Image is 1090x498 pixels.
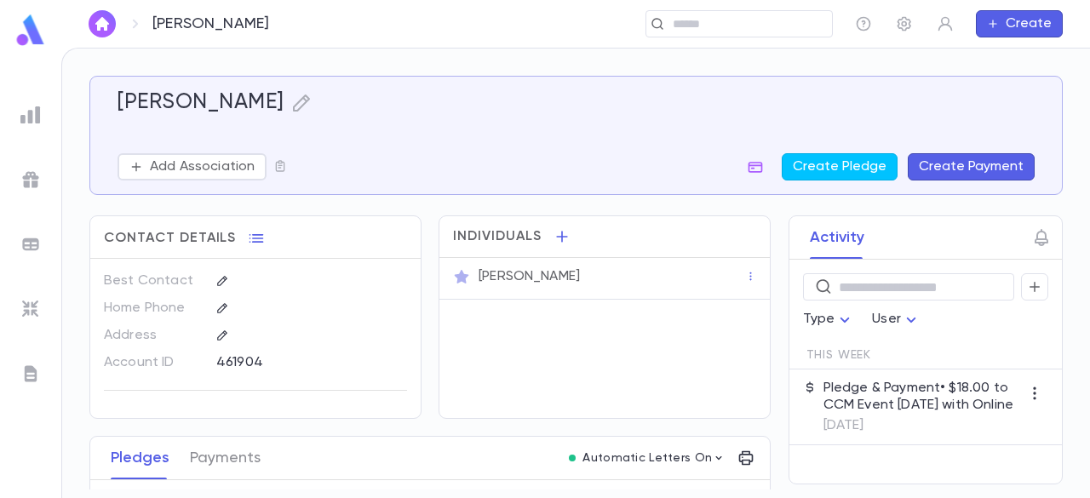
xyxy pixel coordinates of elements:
button: Create Payment [908,153,1035,180]
p: Pledge & Payment • $18.00 to CCM Event [DATE] with Online [823,380,1021,414]
img: logo [14,14,48,47]
p: Home Phone [104,295,202,322]
img: home_white.a664292cf8c1dea59945f0da9f25487c.svg [92,17,112,31]
p: [PERSON_NAME] [479,268,580,285]
img: reports_grey.c525e4749d1bce6a11f5fe2a8de1b229.svg [20,105,41,125]
span: Individuals [453,228,542,245]
button: Activity [810,216,864,259]
img: imports_grey.530a8a0e642e233f2baf0ef88e8c9fcb.svg [20,299,41,319]
span: Contact Details [104,230,236,247]
h5: [PERSON_NAME] [118,90,284,116]
img: batches_grey.339ca447c9d9533ef1741baa751efc33.svg [20,234,41,255]
p: [PERSON_NAME] [152,14,269,33]
button: Add Association [118,153,267,180]
button: Automatic Letters On [562,446,732,470]
p: Best Contact [104,267,202,295]
span: User [872,312,901,326]
p: Add Association [150,158,255,175]
button: Pledges [111,437,169,479]
button: Payments [190,437,261,479]
button: Create [976,10,1063,37]
p: Automatic Letters On [582,451,712,465]
img: letters_grey.7941b92b52307dd3b8a917253454ce1c.svg [20,363,41,384]
img: campaigns_grey.99e729a5f7ee94e3726e6486bddda8f1.svg [20,169,41,190]
p: [DATE] [823,417,1021,434]
div: User [872,303,921,336]
div: 461904 [216,349,370,375]
span: This Week [806,348,872,362]
button: Create Pledge [782,153,898,180]
p: Account ID [104,349,202,376]
span: Type [803,312,835,326]
div: Type [803,303,856,336]
p: Address [104,322,202,349]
